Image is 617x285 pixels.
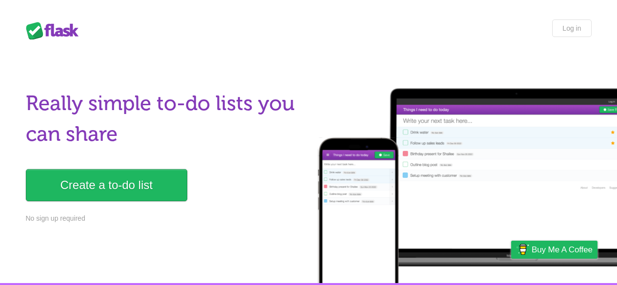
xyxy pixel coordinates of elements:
[552,19,591,37] a: Log in
[511,241,597,259] a: Buy me a coffee
[26,169,187,201] a: Create a to-do list
[26,213,303,224] p: No sign up required
[516,241,529,258] img: Buy me a coffee
[532,241,593,258] span: Buy me a coffee
[26,22,84,39] div: Flask Lists
[26,88,303,150] h1: Really simple to-do lists you can share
